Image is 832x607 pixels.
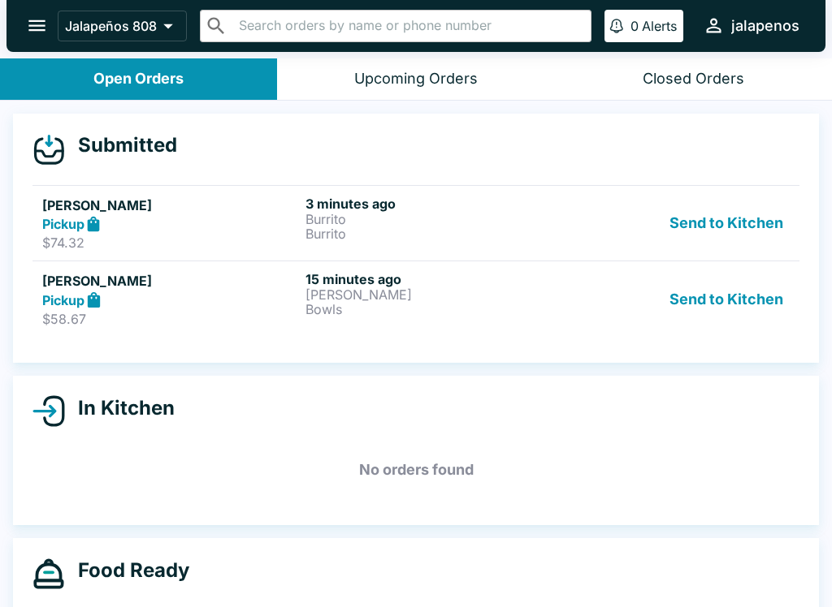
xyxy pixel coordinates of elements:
p: $58.67 [42,311,299,327]
div: jalapenos [731,16,799,36]
h5: [PERSON_NAME] [42,271,299,291]
p: Burrito [305,226,562,241]
button: jalapenos [696,8,806,43]
strong: Pickup [42,216,84,232]
h6: 15 minutes ago [305,271,562,287]
a: [PERSON_NAME]Pickup$58.6715 minutes ago[PERSON_NAME]BowlsSend to Kitchen [32,260,799,337]
p: [PERSON_NAME] [305,287,562,302]
a: [PERSON_NAME]Pickup$74.323 minutes agoBurritoBurritoSend to Kitchen [32,185,799,261]
strong: Pickup [42,292,84,308]
p: Alerts [642,18,677,34]
h5: [PERSON_NAME] [42,196,299,215]
h6: 3 minutes ago [305,196,562,212]
div: Closed Orders [643,70,744,88]
button: open drawer [16,5,58,46]
p: 0 [630,18,639,34]
p: $74.32 [42,235,299,251]
button: Send to Kitchen [663,271,790,327]
div: Upcoming Orders [354,70,478,88]
h4: Submitted [65,133,177,157]
h4: In Kitchen [65,396,175,420]
input: Search orders by name or phone number [234,15,584,37]
p: Bowls [305,302,562,316]
button: Send to Kitchen [663,196,790,252]
p: Burrito [305,212,562,226]
h5: No orders found [32,441,799,499]
p: Jalapeños 808 [65,18,157,34]
h4: Food Ready [65,558,189,583]
div: Open Orders [93,70,184,88]
button: Jalapeños 808 [58,11,187,41]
